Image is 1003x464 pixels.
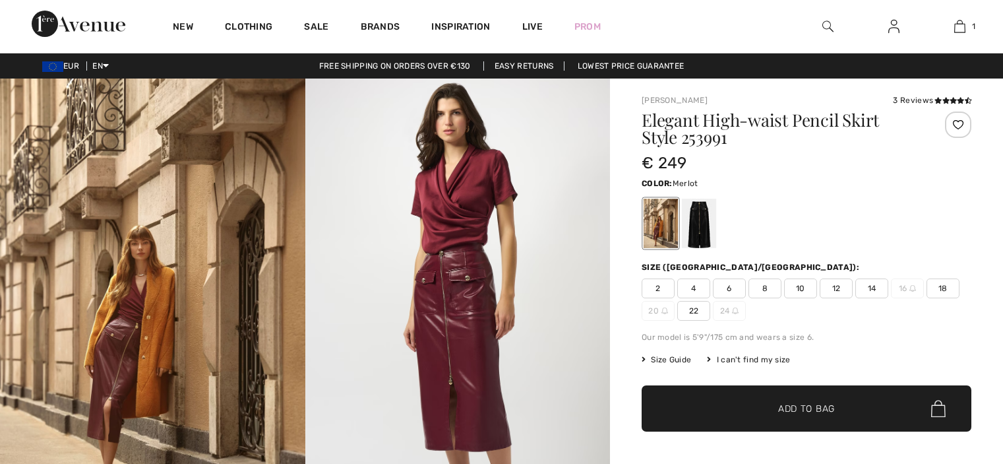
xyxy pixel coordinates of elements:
[820,279,853,298] span: 12
[522,20,543,34] a: Live
[891,279,924,298] span: 16
[574,20,601,34] a: Prom
[32,11,125,37] img: 1ère Avenue
[173,21,193,35] a: New
[909,285,916,292] img: ring-m.svg
[972,20,975,32] span: 1
[642,96,708,105] a: [PERSON_NAME]
[642,179,673,188] span: Color:
[677,301,710,321] span: 22
[431,21,490,35] span: Inspiration
[713,279,746,298] span: 6
[778,402,835,416] span: Add to Bag
[931,400,946,417] img: Bag.svg
[893,94,971,106] div: 3 Reviews
[225,21,272,35] a: Clothing
[92,61,109,71] span: EN
[878,18,910,35] a: Sign In
[673,179,698,188] span: Merlot
[642,331,971,343] div: Our model is 5'9"/175 cm and wears a size 6.
[713,301,746,321] span: 24
[822,18,834,34] img: search the website
[644,199,678,248] div: Merlot
[682,199,716,248] div: Black
[642,261,862,273] div: Size ([GEOGRAPHIC_DATA]/[GEOGRAPHIC_DATA]):
[677,279,710,298] span: 4
[567,61,695,71] a: Lowest Price Guarantee
[642,385,971,432] button: Add to Bag
[642,301,675,321] span: 20
[748,279,781,298] span: 8
[304,21,328,35] a: Sale
[42,61,84,71] span: EUR
[661,308,668,314] img: ring-m.svg
[732,308,739,314] img: ring-m.svg
[888,18,899,34] img: My Info
[642,112,917,146] h1: Elegant High-waist Pencil Skirt Style 253991
[784,279,817,298] span: 10
[855,279,888,298] span: 14
[42,61,63,72] img: Euro
[642,354,691,366] span: Size Guide
[642,154,687,172] span: € 249
[483,61,565,71] a: Easy Returns
[309,61,481,71] a: Free shipping on orders over €130
[927,279,959,298] span: 18
[707,354,790,366] div: I can't find my size
[927,18,992,34] a: 1
[642,279,675,298] span: 2
[954,18,965,34] img: My Bag
[361,21,400,35] a: Brands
